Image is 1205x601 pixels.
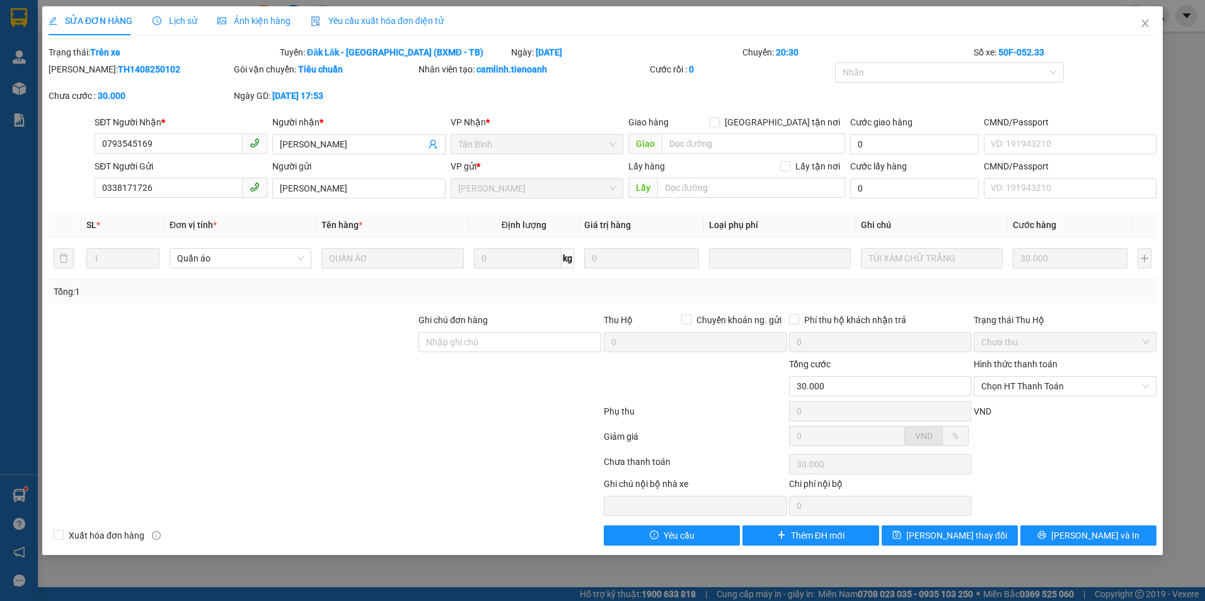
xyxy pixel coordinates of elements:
div: Chưa cước : [49,89,231,103]
span: Yêu cầu [664,529,695,542]
b: camlinh.tienoanh [476,64,547,74]
span: Phí thu hộ khách nhận trả [799,313,911,327]
div: SĐT Người Gửi [95,159,267,173]
span: exclamation-circle [650,530,659,541]
div: Người gửi [272,159,445,173]
span: edit [49,16,57,25]
b: 50F-052.33 [998,47,1044,57]
b: TH1408250102 [118,64,180,74]
span: Giao [628,134,662,154]
input: Cước lấy hàng [850,178,979,198]
span: Thu Hộ [604,315,633,325]
span: phone [250,182,260,192]
div: Số xe: [972,45,1158,59]
button: Close [1127,6,1163,42]
div: VP gửi [451,159,623,173]
span: VP Nhận [451,117,486,127]
span: VND [915,431,933,441]
span: VND [974,406,991,416]
input: 0 [1013,248,1127,268]
span: % [952,431,959,441]
label: Cước giao hàng [850,117,913,127]
span: Cư Kuin [458,179,616,198]
input: Dọc đường [662,134,846,154]
span: Lấy tận nơi [790,159,845,173]
b: Đăk Lăk - [GEOGRAPHIC_DATA] (BXMĐ - TB) [307,47,483,57]
span: plus [777,530,786,541]
span: save [892,530,901,541]
label: Cước lấy hàng [850,161,907,171]
button: delete [54,248,74,268]
div: Chi phí nội bộ [789,477,972,496]
button: printer[PERSON_NAME] và In [1020,525,1156,546]
b: 30.000 [98,91,125,101]
label: Hình thức thanh toán [974,359,1058,369]
div: Giảm giá [602,430,788,452]
span: Chưa thu [981,333,1149,352]
span: Yêu cầu xuất hóa đơn điện tử [311,16,444,26]
span: Giao hàng [628,117,669,127]
div: Ngày: [510,45,741,59]
input: Cước giao hàng [850,134,979,154]
span: SỬA ĐƠN HÀNG [49,16,132,26]
span: Cước hàng [1013,220,1056,230]
b: [DATE] 17:53 [272,91,323,101]
div: [PERSON_NAME]: [49,62,231,76]
div: Ngày GD: [234,89,417,103]
span: Tổng cước [789,359,831,369]
span: kg [562,248,574,268]
div: Tổng: 1 [54,285,465,299]
input: VD: Bàn, Ghế [321,248,463,268]
span: Lấy hàng [628,161,665,171]
div: Ghi chú nội bộ nhà xe [604,477,787,496]
div: Chuyến: [741,45,972,59]
span: user-add [428,139,438,149]
div: Cước rồi : [650,62,833,76]
button: plus [1138,248,1151,268]
span: [GEOGRAPHIC_DATA] tận nơi [720,115,845,129]
div: SĐT Người Nhận [95,115,267,129]
button: exclamation-circleYêu cầu [604,525,740,546]
input: Dọc đường [657,178,846,198]
span: Xuất hóa đơn hàng [64,529,149,542]
b: 0 [689,64,694,74]
input: 0 [584,248,698,268]
span: SL [86,220,96,230]
span: clock-circle [153,16,161,25]
b: 20:30 [776,47,799,57]
span: Định lượng [502,220,546,230]
div: CMND/Passport [984,115,1156,129]
span: Tên hàng [321,220,362,230]
span: Chuyển khoản ng. gửi [691,313,787,327]
b: Trên xe [90,47,120,57]
span: Đơn vị tính [170,220,217,230]
span: Quần áo [177,249,304,268]
div: Người nhận [272,115,445,129]
span: Tân Bình [458,135,616,154]
span: Lịch sử [153,16,197,26]
span: Ảnh kiện hàng [217,16,291,26]
label: Ghi chú đơn hàng [418,315,488,325]
div: Trạng thái Thu Hộ [974,313,1156,327]
th: Ghi chú [856,213,1008,238]
span: Chọn HT Thanh Toán [981,377,1149,396]
button: plusThêm ĐH mới [742,525,879,546]
th: Loại phụ phí [704,213,856,238]
span: phone [250,138,260,148]
img: icon [311,16,321,26]
span: close [1140,18,1150,28]
b: [DATE] [536,47,562,57]
div: CMND/Passport [984,159,1156,173]
input: Ghi chú đơn hàng [418,332,601,352]
span: picture [217,16,226,25]
span: printer [1037,530,1046,541]
div: Chưa thanh toán [602,455,788,477]
div: Trạng thái: [47,45,279,59]
div: Nhân viên tạo: [418,62,647,76]
span: Lấy [628,178,657,198]
input: Ghi Chú [861,248,1003,268]
span: info-circle [152,531,161,540]
span: Thêm ĐH mới [791,529,845,542]
span: [PERSON_NAME] và In [1051,529,1139,542]
div: Phụ thu [602,404,788,426]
